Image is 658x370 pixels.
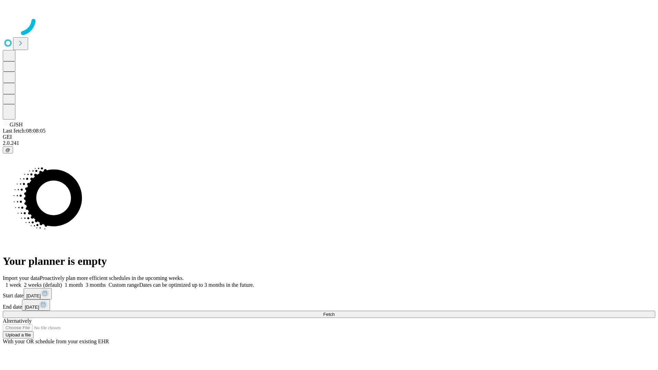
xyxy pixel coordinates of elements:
[65,282,83,288] span: 1 month
[3,299,655,311] div: End date
[3,128,46,134] span: Last fetch: 08:08:05
[5,282,21,288] span: 1 week
[3,288,655,299] div: Start date
[3,311,655,318] button: Fetch
[26,293,41,298] span: [DATE]
[323,312,334,317] span: Fetch
[3,146,13,153] button: @
[3,331,34,338] button: Upload a file
[24,282,62,288] span: 2 weeks (default)
[10,122,23,127] span: GJSH
[3,134,655,140] div: GEI
[109,282,139,288] span: Custom range
[3,140,655,146] div: 2.0.241
[40,275,184,281] span: Proactively plan more efficient schedules in the upcoming weeks.
[3,275,40,281] span: Import your data
[3,255,655,268] h1: Your planner is empty
[25,305,39,310] span: [DATE]
[24,288,52,299] button: [DATE]
[22,299,50,311] button: [DATE]
[5,147,10,152] span: @
[3,318,32,324] span: Alternatively
[86,282,106,288] span: 3 months
[3,338,109,344] span: With your OR schedule from your existing EHR
[139,282,254,288] span: Dates can be optimized up to 3 months in the future.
